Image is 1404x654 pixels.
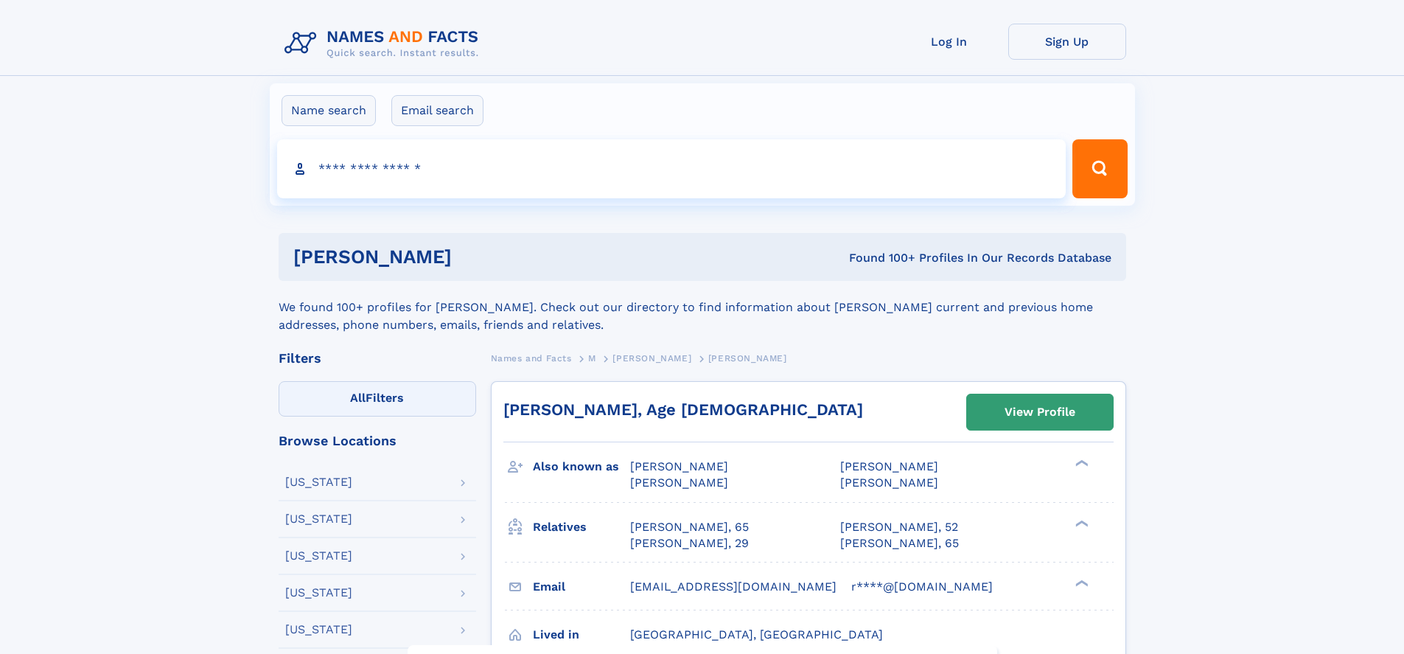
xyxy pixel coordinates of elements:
[491,349,572,367] a: Names and Facts
[612,349,691,367] a: [PERSON_NAME]
[279,381,476,417] label: Filters
[533,574,630,599] h3: Email
[285,550,352,562] div: [US_STATE]
[588,349,596,367] a: M
[1072,578,1089,588] div: ❯
[630,535,749,552] a: [PERSON_NAME], 29
[285,513,352,525] div: [US_STATE]
[503,400,863,419] a: [PERSON_NAME], Age [DEMOGRAPHIC_DATA]
[285,587,352,599] div: [US_STATE]
[279,281,1126,334] div: We found 100+ profiles for [PERSON_NAME]. Check out our directory to find information about [PERS...
[279,24,491,63] img: Logo Names and Facts
[277,139,1066,198] input: search input
[630,627,883,641] span: [GEOGRAPHIC_DATA], [GEOGRAPHIC_DATA]
[650,250,1111,266] div: Found 100+ Profiles In Our Records Database
[533,622,630,647] h3: Lived in
[1005,395,1075,429] div: View Profile
[533,454,630,479] h3: Also known as
[840,535,959,552] a: [PERSON_NAME], 65
[279,352,476,365] div: Filters
[350,391,366,405] span: All
[391,95,483,126] label: Email search
[630,476,728,490] span: [PERSON_NAME]
[1072,459,1089,468] div: ❯
[840,459,938,473] span: [PERSON_NAME]
[708,353,787,363] span: [PERSON_NAME]
[1008,24,1126,60] a: Sign Up
[282,95,376,126] label: Name search
[293,248,651,266] h1: [PERSON_NAME]
[285,624,352,636] div: [US_STATE]
[890,24,1008,60] a: Log In
[630,519,749,535] a: [PERSON_NAME], 65
[279,434,476,448] div: Browse Locations
[840,476,938,490] span: [PERSON_NAME]
[840,519,958,535] a: [PERSON_NAME], 52
[630,459,728,473] span: [PERSON_NAME]
[285,476,352,488] div: [US_STATE]
[612,353,691,363] span: [PERSON_NAME]
[630,580,837,594] span: [EMAIL_ADDRESS][DOMAIN_NAME]
[1072,518,1089,528] div: ❯
[1072,139,1127,198] button: Search Button
[533,515,630,540] h3: Relatives
[588,353,596,363] span: M
[967,394,1113,430] a: View Profile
